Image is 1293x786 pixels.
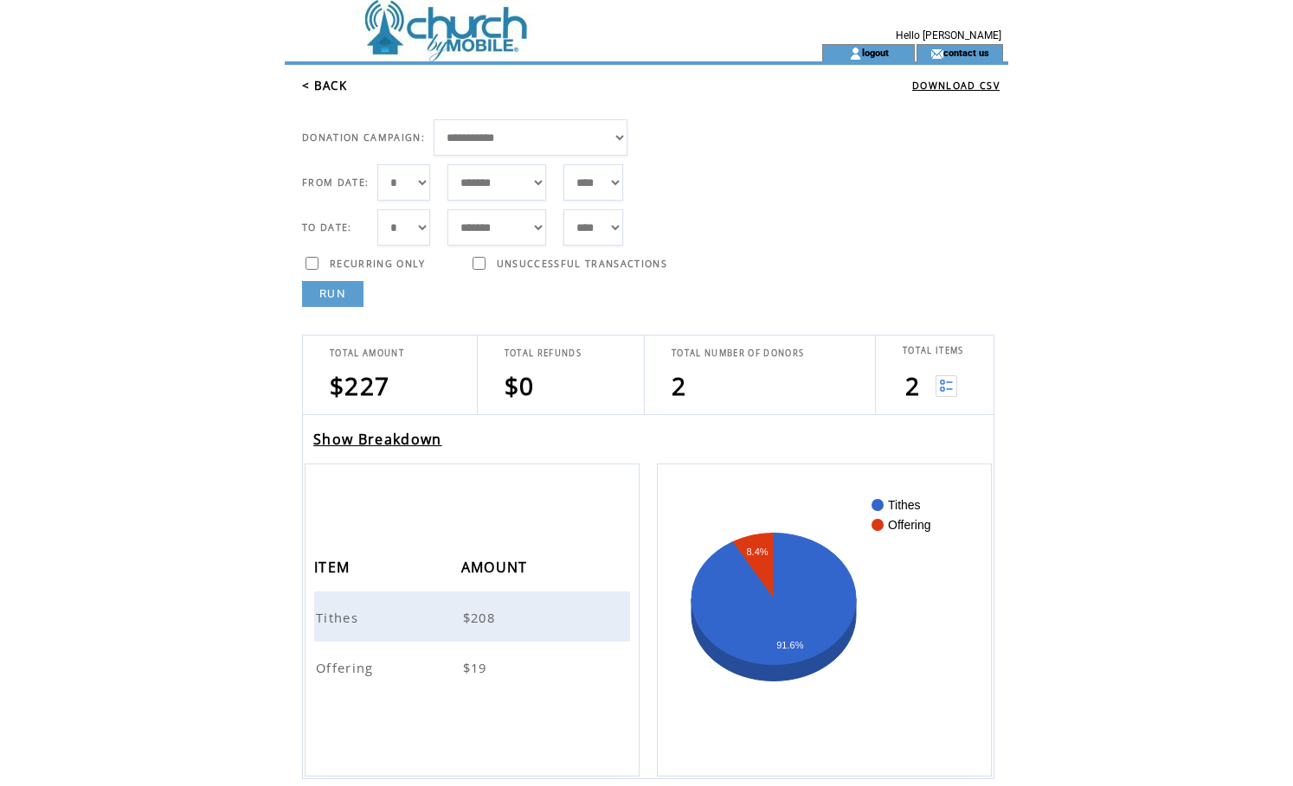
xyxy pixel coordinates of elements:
a: RUN [302,281,363,307]
span: UNSUCCESSFUL TRANSACTIONS [497,258,667,270]
img: View list [936,375,957,397]
span: RECURRING ONLY [330,258,426,270]
a: < BACK [302,78,347,93]
span: DONATION CAMPAIGN: [302,131,425,144]
a: AMOUNT [461,561,532,572]
span: 2 [672,369,686,402]
a: Show Breakdown [313,430,442,449]
span: AMOUNT [461,553,532,585]
a: DOWNLOAD CSV [912,80,1000,92]
a: ITEM [314,561,354,572]
img: account_icon.gif [849,47,862,61]
text: Offering [888,518,931,532]
span: TOTAL AMOUNT [330,348,404,359]
a: Offering [316,658,378,674]
span: TOTAL ITEMS [903,345,964,356]
span: TOTAL REFUNDS [505,348,582,359]
span: $227 [330,369,389,402]
span: FROM DATE: [302,176,369,189]
span: TO DATE: [302,221,352,233]
span: Hello [PERSON_NAME] [896,29,1001,42]
span: $19 [463,659,492,676]
text: 8.4% [746,546,768,557]
a: Tithes [316,608,363,623]
a: logout [862,47,889,58]
span: TOTAL NUMBER OF DONORS [672,348,804,359]
span: $208 [463,609,499,626]
a: contact us [943,47,989,58]
span: ITEM [314,553,354,585]
text: Tithes [888,498,921,512]
span: Tithes [316,609,363,626]
svg: A chart. [684,490,965,750]
text: 91.6% [776,640,803,650]
span: 2 [905,369,920,402]
span: Offering [316,659,378,676]
img: contact_us_icon.gif [930,47,943,61]
span: $0 [505,369,535,402]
